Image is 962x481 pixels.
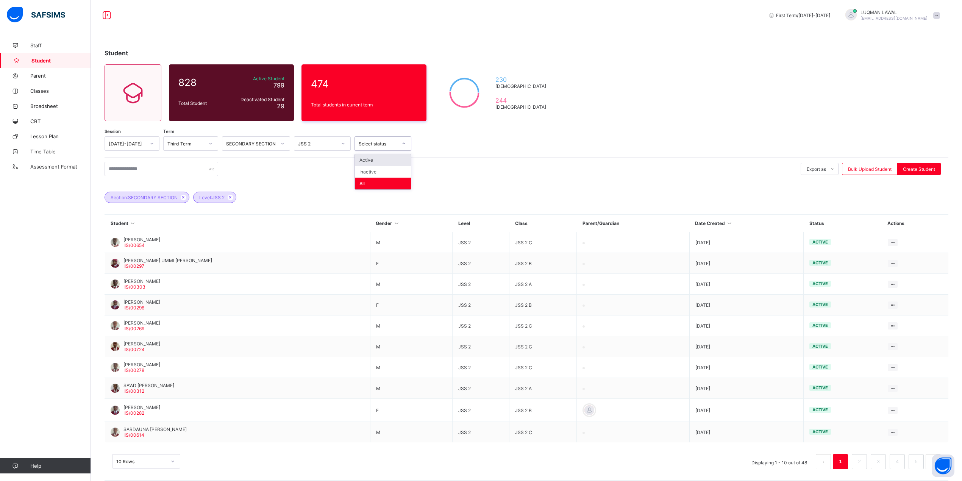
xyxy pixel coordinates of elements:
span: [PERSON_NAME] [123,299,160,305]
span: Assessment Format [30,164,91,170]
span: active [812,323,828,328]
i: Sort in Ascending Order [726,220,732,226]
td: JSS 2 C [509,336,577,357]
td: [DATE] [689,253,804,274]
div: Active [355,154,411,166]
td: JSS 2 [453,378,509,399]
td: [DATE] [689,315,804,336]
span: active [812,302,828,307]
td: F [370,399,452,422]
a: 5 [912,457,920,467]
span: Create Student [903,166,935,172]
span: Broadsheet [30,103,91,109]
td: M [370,315,452,336]
td: M [370,422,452,443]
span: Classes [30,88,91,94]
span: IIS/00724 [123,347,145,352]
li: 2 [852,454,867,469]
span: Lesson Plan [30,133,91,139]
td: F [370,295,452,315]
span: Bulk Upload Student [848,166,892,172]
td: [DATE] [689,336,804,357]
td: JSS 2 C [509,232,577,253]
th: Actions [882,215,948,232]
td: [DATE] [689,378,804,399]
span: 799 [273,81,284,89]
span: active [812,364,828,370]
span: Staff [30,42,91,48]
span: [PERSON_NAME] [123,237,160,242]
span: [EMAIL_ADDRESS][DOMAIN_NAME] [860,16,928,20]
td: M [370,232,452,253]
th: Date Created [689,215,804,232]
div: LUQMANLAWAL [838,9,944,22]
td: M [370,336,452,357]
li: 5 [909,454,924,469]
td: JSS 2 [453,315,509,336]
td: JSS 2 [453,357,509,378]
span: 230 [495,76,550,83]
div: Select status [359,141,397,147]
span: [DEMOGRAPHIC_DATA] [495,104,550,110]
button: next page [926,454,941,469]
img: safsims [7,7,65,23]
li: 下一页 [926,454,941,469]
div: Third Term [167,141,204,147]
th: Student [105,215,370,232]
td: JSS 2 [453,253,509,274]
span: Student [31,58,91,64]
span: 474 [311,78,417,90]
div: JSS 2 [298,141,337,147]
i: Sort in Ascending Order [393,220,400,226]
th: Class [509,215,577,232]
td: [DATE] [689,422,804,443]
span: Term [163,129,174,134]
span: IIS/00312 [123,388,144,394]
td: [DATE] [689,399,804,422]
div: [DATE]-[DATE] [109,141,145,147]
button: Open asap [932,454,954,477]
span: IIS/00278 [123,367,144,373]
span: Level: JSS 2 [199,195,225,200]
a: 2 [856,457,863,467]
span: Section: SECONDARY SECTION [111,195,178,200]
div: SECONDARY SECTION [226,141,276,147]
span: Help [30,463,91,469]
span: Time Table [30,148,91,155]
a: 3 [875,457,882,467]
span: [PERSON_NAME] [123,320,160,326]
td: [DATE] [689,357,804,378]
td: F [370,253,452,274]
span: 244 [495,97,550,104]
span: SARDAUNA [PERSON_NAME] [123,426,187,432]
div: All [355,178,411,189]
span: IIS/00296 [123,305,144,311]
span: Active Student [231,76,284,81]
td: M [370,274,452,295]
span: active [812,260,828,265]
td: JSS 2 [453,422,509,443]
span: LUQMAN LAWAL [860,9,928,15]
span: Session [105,129,121,134]
span: [PERSON_NAME] [123,404,160,410]
span: active [812,344,828,349]
span: IIS/00614 [123,432,144,438]
th: Status [804,215,882,232]
span: 828 [178,77,227,88]
span: active [812,281,828,286]
td: JSS 2 A [509,274,577,295]
span: [PERSON_NAME] UMMI [PERSON_NAME] [123,258,212,263]
td: [DATE] [689,274,804,295]
td: M [370,357,452,378]
td: JSS 2 B [509,253,577,274]
div: Inactive [355,166,411,178]
th: Parent/Guardian [577,215,690,232]
span: session/term information [768,12,830,18]
li: 上一页 [816,454,831,469]
span: Deactivated Student [231,97,284,102]
th: Level [453,215,509,232]
td: M [370,378,452,399]
span: IIS/00282 [123,410,144,416]
span: [PERSON_NAME] [123,341,160,347]
span: CBT [30,118,91,124]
